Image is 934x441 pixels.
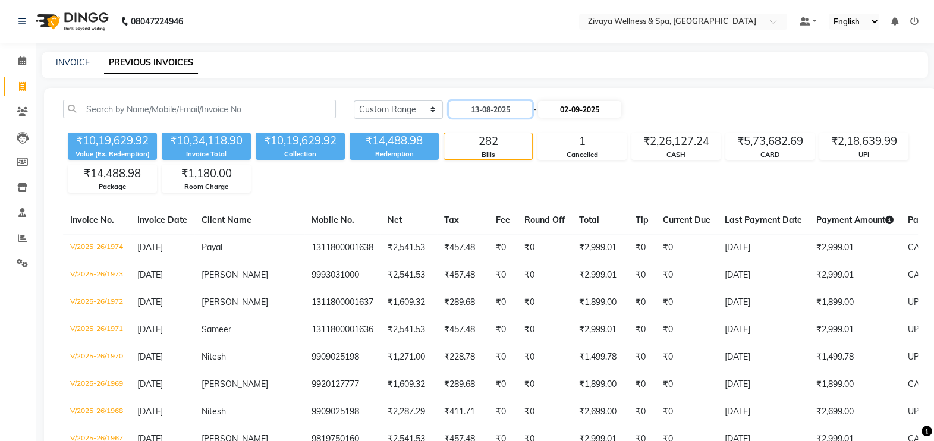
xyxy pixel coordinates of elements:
td: ₹2,999.01 [572,234,628,262]
td: ₹289.68 [437,289,489,316]
td: ₹0 [489,316,517,344]
input: Search by Name/Mobile/Email/Invoice No [63,100,336,118]
td: ₹2,541.53 [380,316,437,344]
td: ₹0 [489,371,517,398]
td: ₹1,899.00 [809,289,901,316]
span: [DATE] [137,406,163,417]
span: [PERSON_NAME] [202,269,268,280]
td: 1311800001636 [304,316,380,344]
td: [DATE] [718,262,809,289]
span: UPI [908,324,922,335]
div: Package [68,182,156,192]
td: ₹457.48 [437,316,489,344]
td: [DATE] [718,371,809,398]
td: [DATE] [718,316,809,344]
td: ₹0 [517,316,572,344]
td: V/2025-26/1971 [63,316,130,344]
span: [DATE] [137,351,163,362]
td: ₹0 [628,398,656,426]
span: Tip [636,215,649,225]
div: Invoice Total [162,149,251,159]
div: Room Charge [162,182,250,192]
div: ₹2,18,639.99 [820,133,908,150]
td: 9909025198 [304,344,380,371]
span: Current Due [663,215,710,225]
td: V/2025-26/1968 [63,398,130,426]
td: 1311800001637 [304,289,380,316]
td: V/2025-26/1972 [63,289,130,316]
td: ₹2,541.53 [380,234,437,262]
span: - [533,103,537,116]
div: Collection [256,149,345,159]
td: ₹0 [656,262,718,289]
span: [DATE] [137,379,163,389]
span: Invoice No. [70,215,114,225]
span: [PERSON_NAME] [202,379,268,389]
td: ₹1,899.00 [572,289,628,316]
div: CASH [632,150,720,160]
td: ₹228.78 [437,344,489,371]
td: ₹0 [489,398,517,426]
td: ₹1,609.32 [380,289,437,316]
span: Round Off [524,215,565,225]
td: ₹0 [656,234,718,262]
td: ₹2,999.01 [572,262,628,289]
td: ₹0 [517,289,572,316]
td: ₹1,899.00 [809,371,901,398]
td: V/2025-26/1973 [63,262,130,289]
div: ₹10,19,629.92 [68,133,157,149]
span: Payment Amount [816,215,894,225]
td: ₹0 [489,344,517,371]
td: ₹411.71 [437,398,489,426]
div: Bills [444,150,532,160]
td: ₹0 [517,234,572,262]
td: ₹1,899.00 [572,371,628,398]
td: [DATE] [718,398,809,426]
span: Tax [444,215,459,225]
td: [DATE] [718,289,809,316]
td: ₹0 [517,398,572,426]
span: Last Payment Date [725,215,802,225]
span: Sameer [202,324,231,335]
td: ₹457.48 [437,262,489,289]
span: UPI [908,297,922,307]
td: ₹0 [656,344,718,371]
td: ₹0 [628,344,656,371]
span: CASH [908,379,932,389]
span: [DATE] [137,324,163,335]
div: ₹14,488.98 [350,133,439,149]
span: Nitesh [202,406,226,417]
span: Payal [202,242,222,253]
span: CARD [908,242,932,253]
span: [DATE] [137,242,163,253]
div: ₹14,488.98 [68,165,156,182]
span: [DATE] [137,297,163,307]
div: UPI [820,150,908,160]
td: 9993031000 [304,262,380,289]
td: ₹0 [517,344,572,371]
td: ₹2,999.01 [809,234,901,262]
div: 1 [538,133,626,150]
td: 9920127777 [304,371,380,398]
td: ₹2,287.29 [380,398,437,426]
td: ₹457.48 [437,234,489,262]
td: ₹0 [489,262,517,289]
span: CARD [908,269,932,280]
td: V/2025-26/1969 [63,371,130,398]
div: Redemption [350,149,439,159]
td: ₹0 [628,316,656,344]
td: ₹0 [489,289,517,316]
input: End Date [538,101,621,118]
span: Total [579,215,599,225]
span: [DATE] [137,269,163,280]
td: ₹1,271.00 [380,344,437,371]
td: ₹2,999.01 [572,316,628,344]
td: ₹1,499.78 [572,344,628,371]
b: 08047224946 [131,5,183,38]
div: Value (Ex. Redemption) [68,149,157,159]
div: ₹10,19,629.92 [256,133,345,149]
span: Nitesh [202,351,226,362]
div: Cancelled [538,150,626,160]
input: Start Date [449,101,532,118]
div: ₹1,180.00 [162,165,250,182]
